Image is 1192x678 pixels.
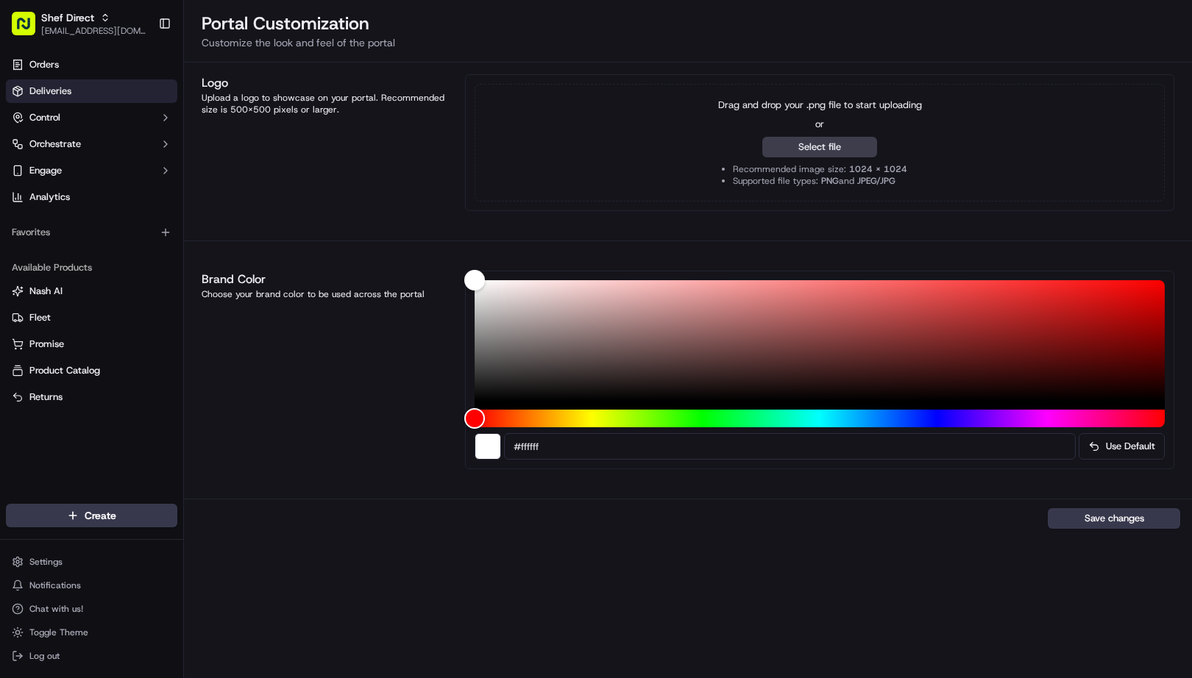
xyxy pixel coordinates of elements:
span: Analytics [29,190,70,204]
a: Powered byPylon [104,249,178,260]
a: Returns [12,390,171,404]
a: 📗Knowledge Base [9,207,118,234]
input: Got a question? Start typing here... [38,95,265,110]
button: Control [6,106,177,129]
h1: Logo [202,74,447,92]
button: Start new chat [250,145,268,163]
button: Engage [6,159,177,182]
span: PNG [821,175,839,187]
button: Toggle Theme [6,622,177,643]
span: Log out [29,650,60,662]
img: 1736555255976-a54dd68f-1ca7-489b-9aae-adbdc363a1c4 [15,140,41,167]
h2: Portal Customization [202,12,1174,35]
a: Product Catalog [12,364,171,377]
span: Returns [29,390,63,404]
button: Fleet [6,306,177,329]
div: 💻 [124,215,136,226]
div: We're available if you need us! [50,155,186,167]
p: or [815,118,824,131]
li: Supported file types: and [733,175,907,187]
span: Control [29,111,60,124]
span: JPEG/JPG [857,175,895,187]
a: Analytics [6,185,177,209]
span: Toggle Theme [29,627,88,638]
button: Shef Direct[EMAIL_ADDRESS][DOMAIN_NAME] [6,6,152,41]
button: Product Catalog [6,359,177,382]
button: Chat with us! [6,599,177,619]
p: Drag and drop your .png file to start uploading [718,99,922,112]
button: [EMAIL_ADDRESS][DOMAIN_NAME] [41,25,146,37]
div: Hue [475,410,1165,427]
div: Available Products [6,256,177,279]
span: API Documentation [139,213,236,228]
img: Nash [15,15,44,44]
span: Orders [29,58,59,71]
button: Returns [6,385,177,409]
a: Promise [12,338,171,351]
span: Settings [29,556,63,568]
button: Settings [6,552,177,572]
div: Choose your brand color to be used across the portal [202,288,447,300]
p: Welcome 👋 [15,59,268,82]
a: Nash AI [12,285,171,298]
li: Recommended image size: [733,163,907,175]
span: Promise [29,338,64,351]
span: Deliveries [29,85,71,98]
button: Select file [762,137,877,157]
span: Product Catalog [29,364,100,377]
div: Favorites [6,221,177,244]
span: Notifications [29,579,81,591]
span: Create [85,508,116,523]
a: 💻API Documentation [118,207,242,234]
span: 1024 x 1024 [849,163,907,175]
div: Start new chat [50,140,241,155]
div: 📗 [15,215,26,226]
span: Nash AI [29,285,63,298]
span: Pylon [146,249,178,260]
button: Use Default [1079,433,1165,460]
button: Promise [6,332,177,356]
span: Engage [29,164,62,177]
a: Fleet [12,311,171,324]
button: Notifications [6,575,177,596]
a: Deliveries [6,79,177,103]
button: Orchestrate [6,132,177,156]
button: Create [6,504,177,527]
span: Chat with us! [29,603,83,615]
h1: Brand Color [202,271,447,288]
a: Orders [6,53,177,76]
button: Save changes [1048,508,1180,529]
span: Knowledge Base [29,213,113,228]
button: Nash AI [6,279,177,303]
span: Fleet [29,311,51,324]
div: Color [475,280,1165,401]
span: Orchestrate [29,138,81,151]
button: Log out [6,646,177,666]
div: Upload a logo to showcase on your portal. Recommended size is 500x500 pixels or larger. [202,92,447,115]
p: Customize the look and feel of the portal [202,35,1174,50]
button: Shef Direct [41,10,94,25]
